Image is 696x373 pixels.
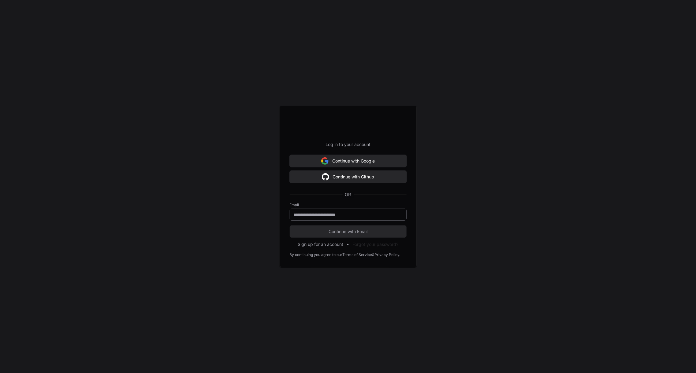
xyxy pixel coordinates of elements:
[290,141,407,148] p: Log in to your account
[352,241,398,247] button: Forgot your password?
[290,229,407,235] span: Continue with Email
[372,252,375,257] div: &
[375,252,400,257] a: Privacy Policy.
[322,171,329,183] img: Sign in with google
[298,241,343,247] button: Sign up for an account
[290,252,343,257] div: By continuing you agree to our
[290,155,407,167] button: Continue with Google
[343,192,354,198] span: OR
[343,252,372,257] a: Terms of Service
[290,203,407,207] label: Email
[290,225,407,238] button: Continue with Email
[321,155,329,167] img: Sign in with google
[290,171,407,183] button: Continue with Github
